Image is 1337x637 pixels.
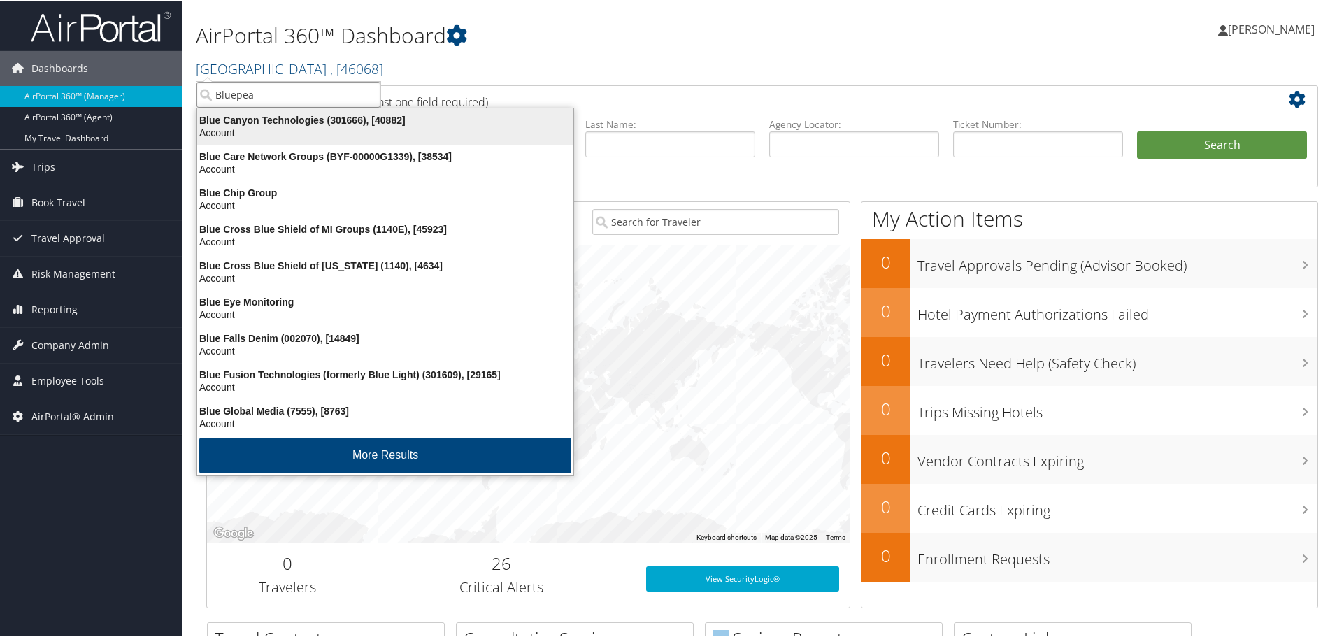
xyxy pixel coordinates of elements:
[189,380,582,392] div: Account
[861,336,1317,385] a: 0Travelers Need Help (Safety Check)
[196,20,951,49] h1: AirPortal 360™ Dashboard
[189,162,582,174] div: Account
[189,234,582,247] div: Account
[861,238,1317,287] a: 0Travel Approvals Pending (Advisor Booked)
[31,220,105,255] span: Travel Approval
[861,482,1317,531] a: 0Credit Cards Expiring
[861,385,1317,434] a: 0Trips Missing Hotels
[31,9,171,42] img: airportal-logo.png
[861,298,910,322] h2: 0
[189,149,582,162] div: Blue Care Network Groups (BYF-00000G1339), [38534]
[31,327,109,362] span: Company Admin
[917,394,1317,421] h3: Trips Missing Hotels
[917,541,1317,568] h3: Enrollment Requests
[355,93,488,108] span: (at least one field required)
[189,367,582,380] div: Blue Fusion Technologies (formerly Blue Light) (301609), [29165]
[31,148,55,183] span: Trips
[210,523,257,541] img: Google
[861,287,1317,336] a: 0Hotel Payment Authorizations Failed
[189,185,582,198] div: Blue Chip Group
[189,294,582,307] div: Blue Eye Monitoring
[199,436,571,472] button: More Results
[769,116,939,130] label: Agency Locator:
[196,58,383,77] a: [GEOGRAPHIC_DATA]
[917,492,1317,519] h3: Credit Cards Expiring
[31,362,104,397] span: Employee Tools
[592,208,839,234] input: Search for Traveler
[189,343,582,356] div: Account
[189,222,582,234] div: Blue Cross Blue Shield of MI Groups (1140E), [45923]
[765,532,817,540] span: Map data ©2025
[861,543,910,566] h2: 0
[917,296,1317,323] h3: Hotel Payment Authorizations Failed
[189,125,582,138] div: Account
[861,396,910,420] h2: 0
[861,203,1317,232] h1: My Action Items
[861,494,910,517] h2: 0
[378,576,625,596] h3: Critical Alerts
[189,198,582,210] div: Account
[189,416,582,429] div: Account
[826,532,845,540] a: Terms (opens in new tab)
[196,80,380,106] input: Search Accounts
[861,434,1317,482] a: 0Vendor Contracts Expiring
[953,116,1123,130] label: Ticket Number:
[31,291,78,326] span: Reporting
[917,443,1317,470] h3: Vendor Contracts Expiring
[189,307,582,320] div: Account
[917,248,1317,274] h3: Travel Approvals Pending (Advisor Booked)
[31,398,114,433] span: AirPortal® Admin
[217,87,1215,110] h2: Airtinerary Lookup
[330,58,383,77] span: , [ 46068 ]
[189,113,582,125] div: Blue Canyon Technologies (301666), [40882]
[189,403,582,416] div: Blue Global Media (7555), [8763]
[861,347,910,371] h2: 0
[210,523,257,541] a: Open this area in Google Maps (opens a new window)
[31,255,115,290] span: Risk Management
[31,184,85,219] span: Book Travel
[31,50,88,85] span: Dashboards
[189,271,582,283] div: Account
[189,331,582,343] div: Blue Falls Denim (002070), [14849]
[861,445,910,468] h2: 0
[861,531,1317,580] a: 0Enrollment Requests
[217,576,357,596] h3: Travelers
[646,565,839,590] a: View SecurityLogic®
[1228,20,1315,36] span: [PERSON_NAME]
[585,116,755,130] label: Last Name:
[217,550,357,574] h2: 0
[696,531,757,541] button: Keyboard shortcuts
[1218,7,1329,49] a: [PERSON_NAME]
[378,550,625,574] h2: 26
[861,249,910,273] h2: 0
[1137,130,1307,158] button: Search
[917,345,1317,372] h3: Travelers Need Help (Safety Check)
[189,258,582,271] div: Blue Cross Blue Shield of [US_STATE] (1140), [4634]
